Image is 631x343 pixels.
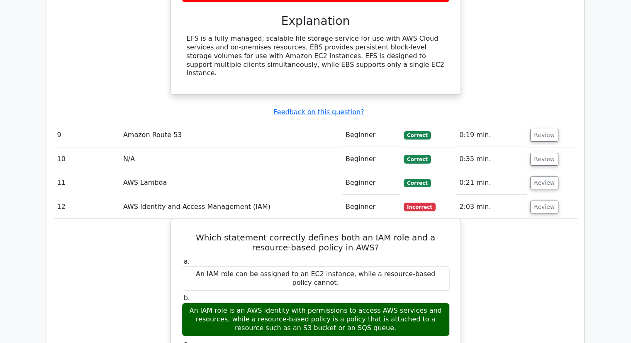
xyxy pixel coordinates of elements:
div: An IAM role can be assigned to an EC2 instance, while a resource-based policy cannot. [182,266,450,291]
span: Correct [404,131,431,140]
button: Review [530,129,558,142]
td: 10 [54,147,120,171]
h3: Explanation [187,14,445,28]
td: Beginner [342,171,400,195]
td: 11 [54,171,120,195]
td: AWS Lambda [120,171,342,195]
h5: Which statement correctly defines both an IAM role and a resource-based policy in AWS? [181,233,451,252]
button: Review [530,201,558,213]
a: Feedback on this question? [273,108,364,116]
td: Amazon Route 53 [120,123,342,147]
span: Correct [404,155,431,163]
span: Correct [404,179,431,187]
div: An IAM role is an AWS identity with permissions to access AWS services and resources, while a res... [182,303,450,336]
span: Incorrect [404,203,436,211]
td: Beginner [342,147,400,171]
td: 0:21 min. [456,171,527,195]
td: 2:03 min. [456,195,527,219]
td: 9 [54,123,120,147]
td: 0:35 min. [456,147,527,171]
span: a. [184,257,190,265]
td: 0:19 min. [456,123,527,147]
td: Beginner [342,195,400,219]
button: Review [530,176,558,189]
td: N/A [120,147,342,171]
button: Review [530,153,558,166]
td: Beginner [342,123,400,147]
td: AWS Identity and Access Management (IAM) [120,195,342,219]
div: EFS is a fully managed, scalable file storage service for use with AWS Cloud services and on-prem... [187,34,445,78]
span: b. [184,294,190,302]
td: 12 [54,195,120,219]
